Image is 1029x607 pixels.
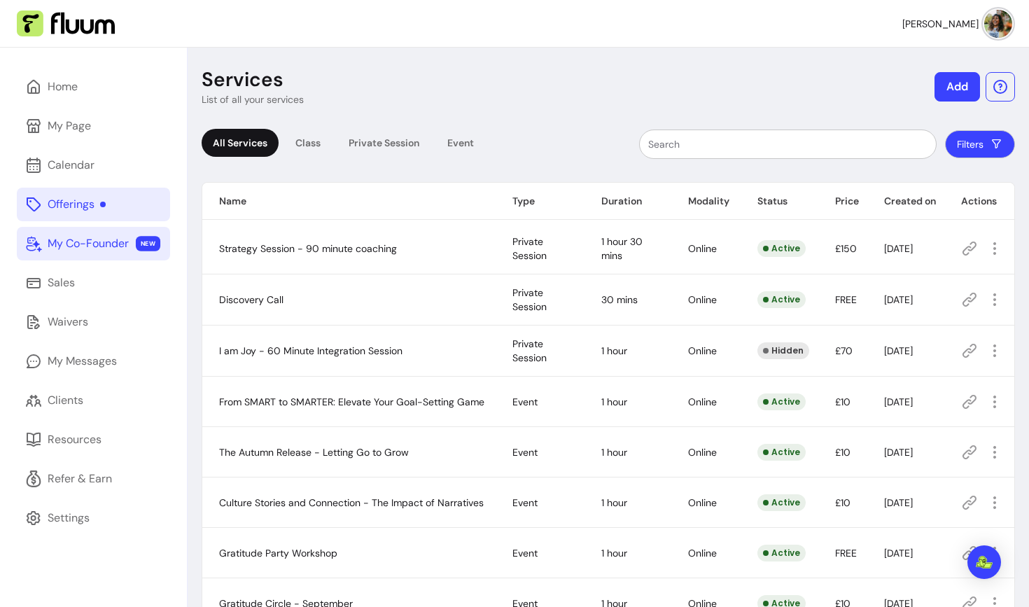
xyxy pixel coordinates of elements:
[601,446,627,459] span: 1 hour
[496,183,584,220] th: Type
[17,188,170,221] a: Offerings
[818,183,867,220] th: Price
[648,137,927,151] input: Search
[934,72,980,102] button: Add
[48,274,75,291] div: Sales
[688,446,717,459] span: Online
[219,396,484,408] span: From SMART to SMARTER: Elevate Your Goal-Setting Game
[48,118,91,134] div: My Page
[688,293,717,306] span: Online
[17,501,170,535] a: Settings
[17,423,170,456] a: Resources
[512,286,547,313] span: Private Session
[202,183,496,220] th: Name
[202,129,279,157] div: All Services
[17,227,170,260] a: My Co-Founder NEW
[945,130,1015,158] button: Filters
[688,396,717,408] span: Online
[884,396,913,408] span: [DATE]
[884,446,913,459] span: [DATE]
[284,129,332,157] div: Class
[688,242,717,255] span: Online
[835,547,857,559] span: FREE
[884,496,913,509] span: [DATE]
[688,496,717,509] span: Online
[757,393,806,410] div: Active
[835,293,857,306] span: FREE
[219,446,409,459] span: The Autumn Release - Letting Go to Grow
[757,291,806,308] div: Active
[17,11,115,37] img: Fluum Logo
[867,183,944,220] th: Created on
[835,344,853,357] span: £70
[512,396,538,408] span: Event
[48,353,117,370] div: My Messages
[48,314,88,330] div: Waivers
[902,17,979,31] span: [PERSON_NAME]
[17,70,170,104] a: Home
[884,344,913,357] span: [DATE]
[17,266,170,300] a: Sales
[884,547,913,559] span: [DATE]
[202,92,304,106] p: List of all your services
[48,196,106,213] div: Offerings
[17,462,170,496] a: Refer & Earn
[48,510,90,526] div: Settings
[48,431,101,448] div: Resources
[219,293,283,306] span: Discovery Call
[512,337,547,364] span: Private Session
[671,183,741,220] th: Modality
[601,235,643,262] span: 1 hour 30 mins
[601,547,627,559] span: 1 hour
[219,242,397,255] span: Strategy Session - 90 minute coaching
[48,78,78,95] div: Home
[835,496,850,509] span: £10
[202,67,283,92] p: Services
[757,240,806,257] div: Active
[17,344,170,378] a: My Messages
[584,183,672,220] th: Duration
[48,157,94,174] div: Calendar
[967,545,1001,579] div: Open Intercom Messenger
[835,446,850,459] span: £10
[835,396,850,408] span: £10
[17,148,170,182] a: Calendar
[757,545,806,561] div: Active
[601,496,627,509] span: 1 hour
[48,470,112,487] div: Refer & Earn
[757,444,806,461] div: Active
[136,236,160,251] span: NEW
[219,496,484,509] span: Culture Stories and Connection - The Impact of Narratives
[902,10,1012,38] button: avatar[PERSON_NAME]
[219,547,337,559] span: Gratitude Party Workshop
[337,129,430,157] div: Private Session
[884,293,913,306] span: [DATE]
[601,293,638,306] span: 30 mins
[17,109,170,143] a: My Page
[757,494,806,511] div: Active
[944,183,1014,220] th: Actions
[688,344,717,357] span: Online
[17,305,170,339] a: Waivers
[219,344,402,357] span: I am Joy - 60 Minute Integration Session
[48,392,83,409] div: Clients
[688,547,717,559] span: Online
[741,183,818,220] th: Status
[512,446,538,459] span: Event
[436,129,485,157] div: Event
[884,242,913,255] span: [DATE]
[601,344,627,357] span: 1 hour
[601,396,627,408] span: 1 hour
[512,496,538,509] span: Event
[984,10,1012,38] img: avatar
[512,547,538,559] span: Event
[512,235,547,262] span: Private Session
[835,242,857,255] span: £150
[17,384,170,417] a: Clients
[48,235,129,252] div: My Co-Founder
[757,342,809,359] div: Hidden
